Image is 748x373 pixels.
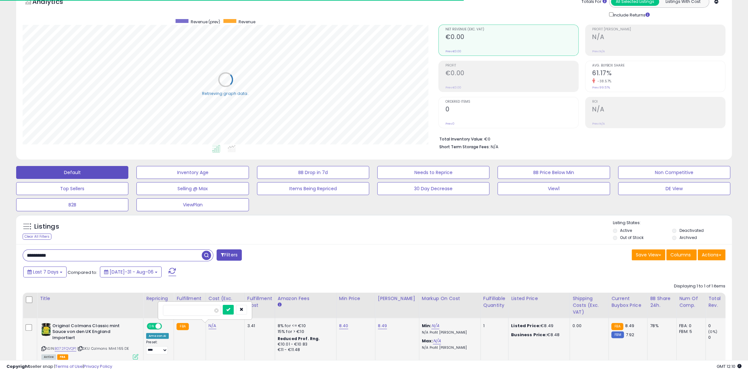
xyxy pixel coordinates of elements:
[278,342,331,347] div: €10.01 - €10.83
[592,122,605,126] small: Prev: N/A
[6,364,112,370] div: seller snap | |
[511,332,565,338] div: €8.48
[511,295,567,302] div: Listed Price
[445,33,578,42] h2: €0.00
[572,323,604,329] div: 0.00
[16,182,128,195] button: Top Sellers
[419,293,480,318] th: The percentage added to the cost of goods (COGS) that forms the calculator for Min & Max prices.
[592,49,605,53] small: Prev: N/A
[679,228,703,233] label: Deactivated
[247,323,270,329] div: 3.41
[278,347,331,353] div: €11 - €11.48
[618,182,730,195] button: DE View
[146,340,169,355] div: Preset:
[439,135,721,142] li: €0
[708,295,732,309] div: Total Rev.
[57,354,68,360] span: FBA
[217,249,242,261] button: Filters
[679,295,703,309] div: Num of Comp.
[136,198,249,211] button: ViewPlan
[445,28,578,31] span: Net Revenue (Exc. VAT)
[708,329,717,334] small: (0%)
[592,86,610,89] small: Prev: 99.57%
[23,233,51,240] div: Clear All Filters
[41,323,138,359] div: ASIN:
[592,64,725,67] span: Avg. Buybox Share
[208,295,242,309] div: Cost (Exc. VAT)
[650,323,671,329] div: 78%
[445,100,578,104] span: Ordered Items
[6,363,30,369] strong: Copyright
[497,166,610,179] button: BB Price Below Min
[625,323,634,329] span: 8.49
[708,323,734,329] div: 0
[431,323,439,329] a: N/A
[439,136,483,142] b: Total Inventory Value:
[16,198,128,211] button: B2B
[55,346,76,351] a: B072FQVQP1
[698,249,725,260] button: Actions
[278,295,334,302] div: Amazon Fees
[278,336,320,341] b: Reduced Prof. Rng.
[176,323,188,330] small: FBA
[708,335,734,340] div: 0
[717,363,742,369] span: 2025-08-14 12:10 GMT
[611,323,623,330] small: FBA
[595,79,612,84] small: -38.57%
[34,222,59,231] h5: Listings
[679,235,697,240] label: Archived
[339,323,348,329] a: 8.40
[592,69,725,78] h2: 61.17%
[41,354,56,360] span: All listings currently available for purchase on Amazon
[445,64,578,67] span: Profit
[611,331,624,338] small: FBM
[278,323,331,329] div: 8% for <= €10
[679,323,700,329] div: FBA: 0
[592,33,725,42] h2: N/A
[55,363,83,369] a: Terms of Use
[422,295,478,302] div: Markup on Cost
[445,106,578,114] h2: 0
[208,323,216,329] a: N/A
[620,235,644,240] label: Out of Stock
[670,252,691,258] span: Columns
[146,295,171,302] div: Repricing
[679,329,700,335] div: FBM: 5
[257,166,369,179] button: BB Drop in 7d
[68,269,97,275] span: Compared to:
[378,323,387,329] a: 8.49
[339,295,372,302] div: Min Price
[618,166,730,179] button: Non Competitive
[572,295,606,316] div: Shipping Costs (Exc. VAT)
[278,329,331,335] div: 15% for > €10
[620,228,632,233] label: Active
[445,49,461,53] small: Prev: €0.00
[202,91,249,97] div: Retrieving graph data..
[445,122,454,126] small: Prev: 0
[422,330,476,335] p: N/A Profit [PERSON_NAME]
[247,295,272,309] div: Fulfillment Cost
[176,295,203,302] div: Fulfillment
[77,346,129,351] span: | SKU: Colmans Mint 165 DE
[40,295,141,302] div: Title
[511,323,565,329] div: €8.49
[161,323,171,329] span: OFF
[666,249,697,260] button: Columns
[23,266,67,277] button: Last 7 Days
[422,323,432,329] b: Min:
[445,86,461,89] small: Prev: €0.00
[377,166,489,179] button: Needs to Reprice
[604,11,657,18] div: Include Returns
[650,295,674,309] div: BB Share 24h.
[433,338,441,344] a: N/A
[278,302,282,308] small: Amazon Fees.
[84,363,112,369] a: Privacy Policy
[497,182,610,195] button: View1
[439,144,490,150] b: Short Term Storage Fees:
[16,166,128,179] button: Default
[592,100,725,104] span: ROI
[377,182,489,195] button: 30 Day Decrease
[146,333,169,339] div: Amazon AI
[136,166,249,179] button: Inventory Age
[483,323,503,329] div: 1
